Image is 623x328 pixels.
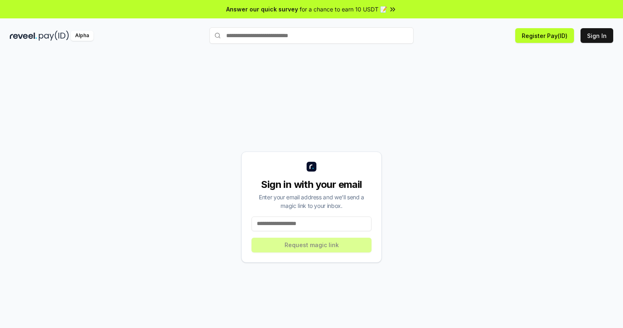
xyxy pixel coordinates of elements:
button: Sign In [581,28,613,43]
div: Sign in with your email [251,178,372,191]
button: Register Pay(ID) [515,28,574,43]
img: reveel_dark [10,31,37,41]
span: for a chance to earn 10 USDT 📝 [300,5,387,13]
div: Enter your email address and we’ll send a magic link to your inbox. [251,193,372,210]
span: Answer our quick survey [226,5,298,13]
div: Alpha [71,31,93,41]
img: logo_small [307,162,316,172]
img: pay_id [39,31,69,41]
